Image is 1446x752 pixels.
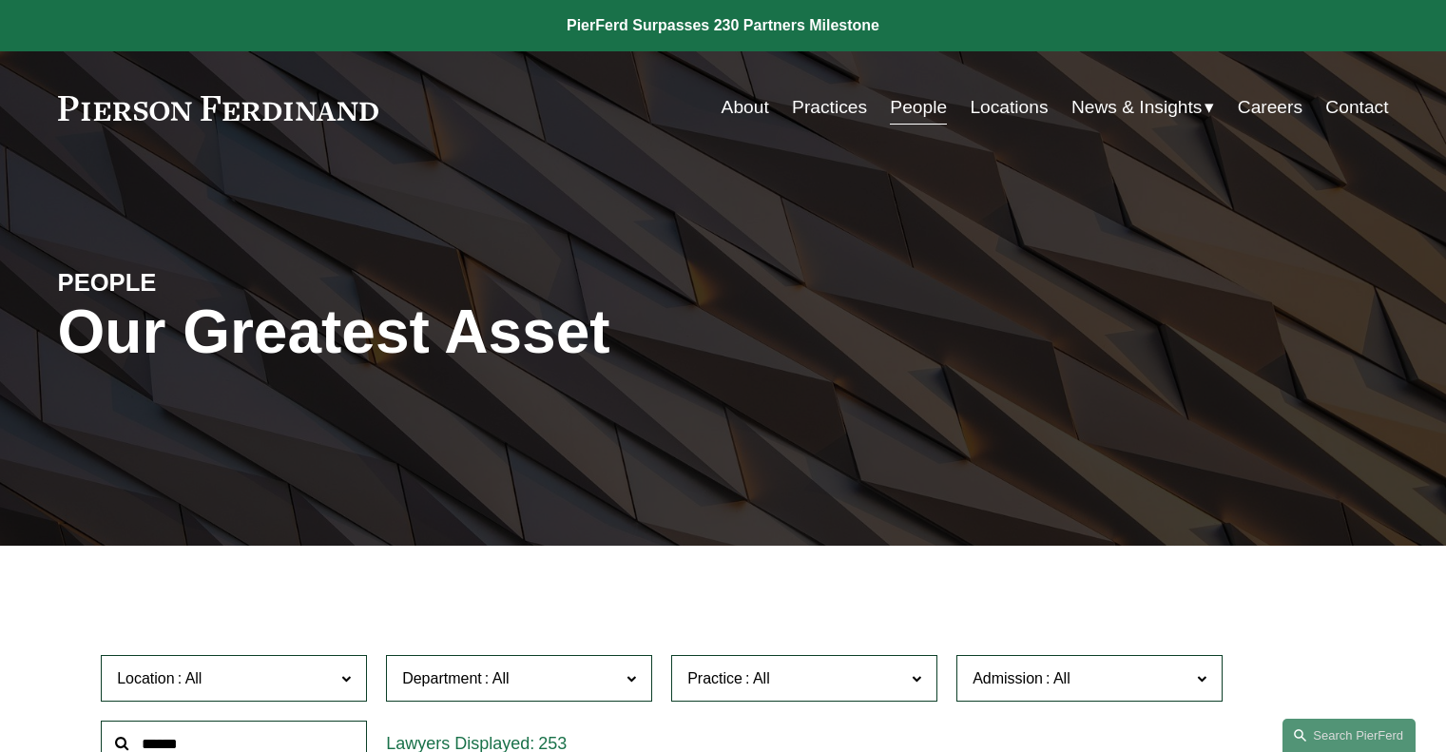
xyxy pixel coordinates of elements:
[890,89,947,125] a: People
[58,267,391,298] h4: PEOPLE
[1071,91,1203,125] span: News & Insights
[792,89,867,125] a: Practices
[973,670,1043,686] span: Admission
[1238,89,1302,125] a: Careers
[1071,89,1215,125] a: folder dropdown
[1282,719,1416,752] a: Search this site
[1325,89,1388,125] a: Contact
[58,298,945,367] h1: Our Greatest Asset
[402,670,482,686] span: Department
[970,89,1048,125] a: Locations
[117,670,175,686] span: Location
[687,670,742,686] span: Practice
[722,89,769,125] a: About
